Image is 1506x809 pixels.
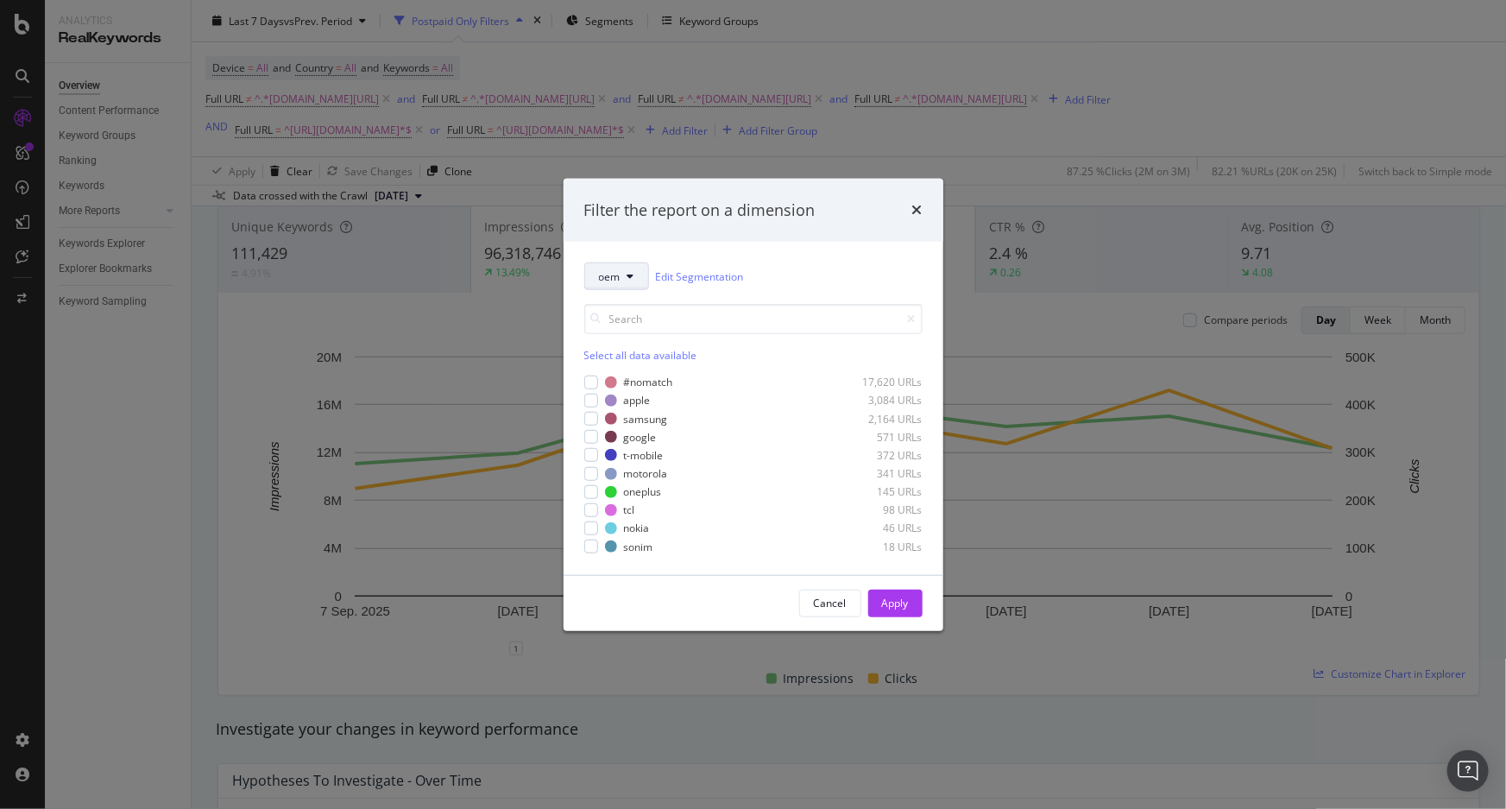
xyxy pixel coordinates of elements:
div: tcl [624,502,635,517]
div: motorola [624,466,668,481]
div: Select all data available [584,348,923,363]
div: nokia [624,521,650,535]
div: 571 URLs [838,430,923,445]
div: sonim [624,539,653,553]
div: 372 URLs [838,448,923,463]
button: Cancel [799,590,861,617]
div: 2,164 URLs [838,412,923,427]
div: 98 URLs [838,502,923,517]
div: oneplus [624,484,662,499]
div: Apply [882,596,909,610]
div: Filter the report on a dimension [584,199,816,221]
div: t-mobile [624,448,664,463]
input: Search [584,304,923,334]
div: google [624,430,657,445]
div: Cancel [814,596,847,610]
div: times [912,199,923,221]
button: Apply [868,590,923,617]
div: apple [624,393,651,408]
div: samsung [624,412,668,427]
div: 18 URLs [838,539,923,553]
div: #nomatch [624,375,673,389]
div: 3,084 URLs [838,393,923,408]
div: Open Intercom Messenger [1447,750,1489,792]
span: oem [599,269,621,284]
button: oem [584,262,649,290]
div: 46 URLs [838,521,923,535]
a: Edit Segmentation [656,268,744,286]
div: 145 URLs [838,484,923,499]
div: 17,620 URLs [838,375,923,389]
div: 341 URLs [838,466,923,481]
div: modal [564,178,943,630]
